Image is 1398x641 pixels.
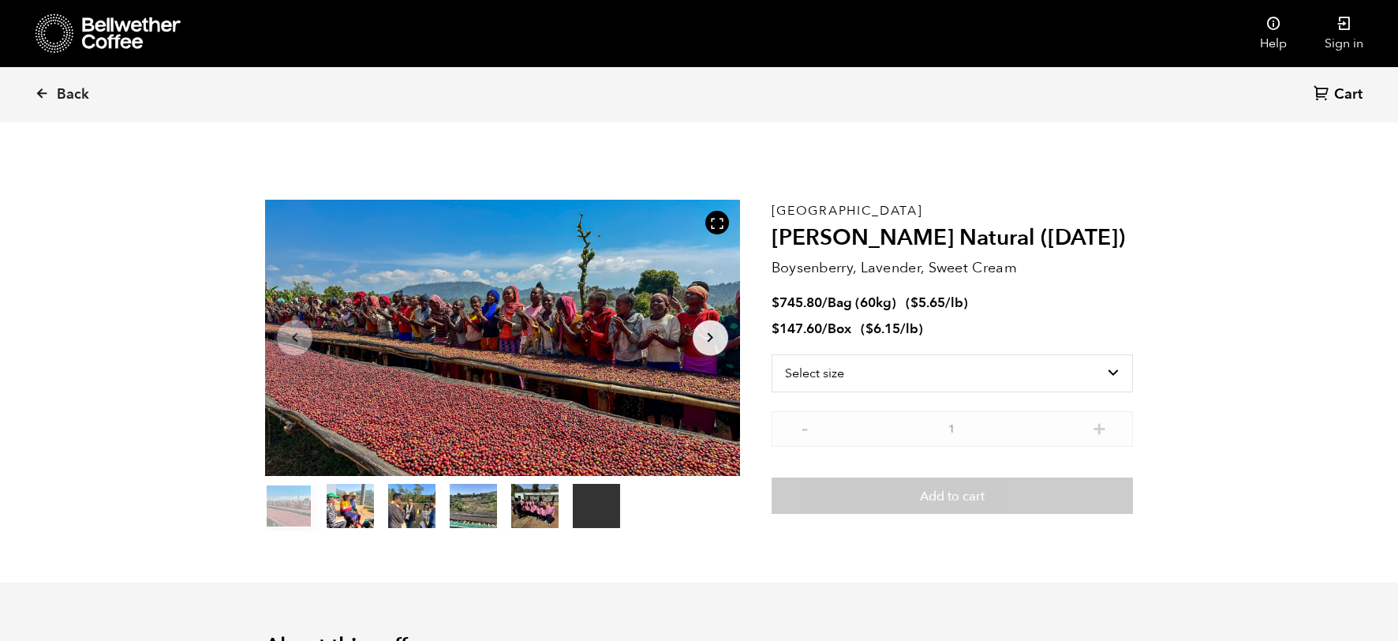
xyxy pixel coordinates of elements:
[772,257,1133,279] p: Boysenberry, Lavender, Sweet Cream
[772,294,822,312] bdi: 745.80
[906,294,968,312] span: ( )
[865,320,900,338] bdi: 6.15
[828,294,896,312] span: Bag (60kg)
[795,419,815,435] button: -
[900,320,918,338] span: /lb
[822,294,828,312] span: /
[945,294,963,312] span: /lb
[573,484,620,528] video: Your browser does not support the video tag.
[828,320,851,338] span: Box
[772,320,779,338] span: $
[1090,419,1109,435] button: +
[772,294,779,312] span: $
[57,85,89,104] span: Back
[772,478,1133,514] button: Add to cart
[1314,84,1366,106] a: Cart
[910,294,918,312] span: $
[910,294,945,312] bdi: 5.65
[772,225,1133,252] h2: [PERSON_NAME] Natural ([DATE])
[861,320,923,338] span: ( )
[1334,85,1362,104] span: Cart
[865,320,873,338] span: $
[772,320,822,338] bdi: 147.60
[822,320,828,338] span: /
